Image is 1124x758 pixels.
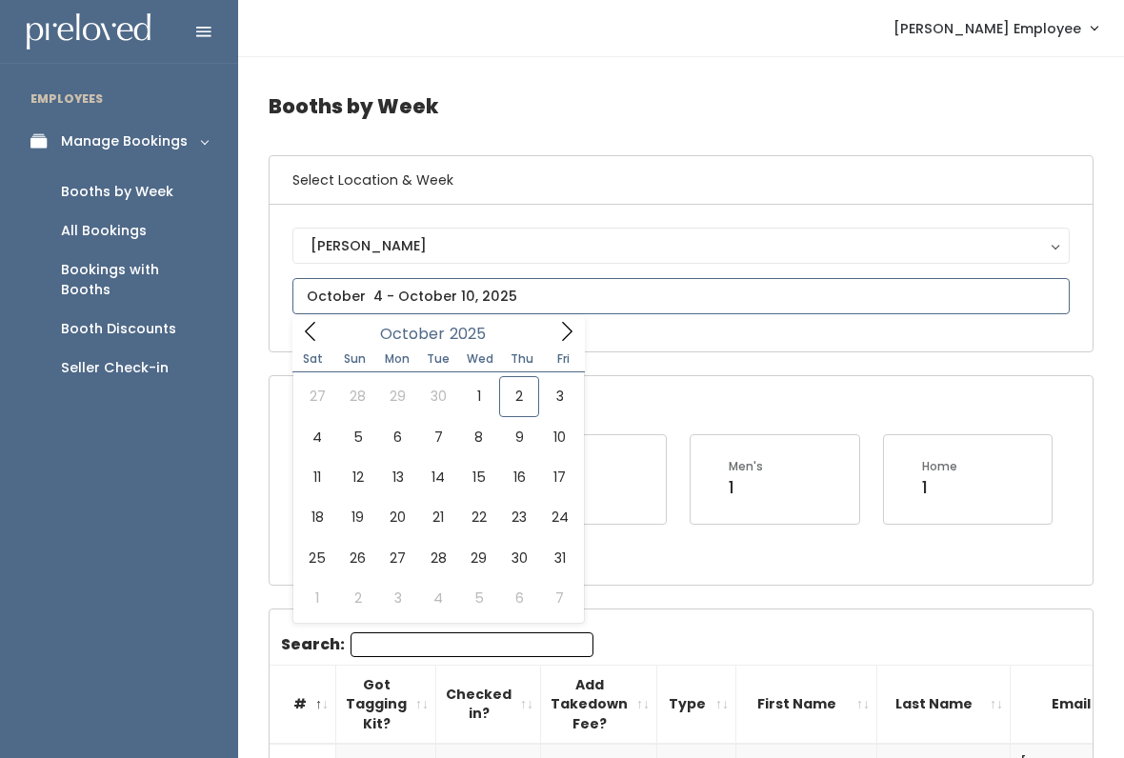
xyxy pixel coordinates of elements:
span: November 6, 2025 [499,578,539,618]
span: October 22, 2025 [459,497,499,537]
span: October 28, 2025 [418,538,458,578]
span: October 14, 2025 [418,457,458,497]
span: October 26, 2025 [337,538,377,578]
span: October 7, 2025 [418,417,458,457]
div: Home [922,458,957,475]
span: Mon [376,353,418,365]
span: September 28, 2025 [337,376,377,416]
label: Search: [281,632,593,657]
span: October 8, 2025 [459,417,499,457]
th: Checked in?: activate to sort column ascending [436,665,541,744]
span: October 30, 2025 [499,538,539,578]
div: Booths by Week [61,182,173,202]
div: Men's [729,458,763,475]
span: October 9, 2025 [499,417,539,457]
span: October 24, 2025 [539,497,579,537]
span: October 17, 2025 [539,457,579,497]
input: Search: [351,632,593,657]
span: October 29, 2025 [459,538,499,578]
div: 1 [729,475,763,500]
span: October 20, 2025 [378,497,418,537]
span: October 3, 2025 [539,376,579,416]
h4: Booths by Week [269,80,1094,132]
div: Manage Bookings [61,131,188,151]
th: Add Takedown Fee?: activate to sort column ascending [541,665,657,744]
span: October [380,327,445,342]
div: Seller Check-in [61,358,169,378]
button: [PERSON_NAME] [292,228,1070,264]
span: October 23, 2025 [499,497,539,537]
span: [PERSON_NAME] Employee [893,18,1081,39]
th: First Name: activate to sort column ascending [736,665,877,744]
span: October 16, 2025 [499,457,539,497]
span: Thu [501,353,543,365]
span: October 11, 2025 [297,457,337,497]
span: October 6, 2025 [378,417,418,457]
span: November 5, 2025 [459,578,499,618]
th: Got Tagging Kit?: activate to sort column ascending [336,665,436,744]
span: October 1, 2025 [459,376,499,416]
span: October 18, 2025 [297,497,337,537]
span: October 4, 2025 [297,417,337,457]
div: [PERSON_NAME] [311,235,1052,256]
span: October 12, 2025 [337,457,377,497]
th: Last Name: activate to sort column ascending [877,665,1011,744]
span: October 15, 2025 [459,457,499,497]
span: Sat [292,353,334,365]
input: October 4 - October 10, 2025 [292,278,1070,314]
span: October 27, 2025 [378,538,418,578]
th: #: activate to sort column descending [270,665,336,744]
span: October 13, 2025 [378,457,418,497]
span: October 21, 2025 [418,497,458,537]
div: Bookings with Booths [61,260,208,300]
span: Fri [543,353,585,365]
span: October 25, 2025 [297,538,337,578]
span: October 31, 2025 [539,538,579,578]
h6: Select Location & Week [270,156,1093,205]
span: November 2, 2025 [337,578,377,618]
a: [PERSON_NAME] Employee [874,8,1116,49]
img: preloved logo [27,13,151,50]
span: November 1, 2025 [297,578,337,618]
span: November 3, 2025 [378,578,418,618]
span: October 19, 2025 [337,497,377,537]
span: October 5, 2025 [337,417,377,457]
span: Tue [417,353,459,365]
span: November 4, 2025 [418,578,458,618]
span: November 7, 2025 [539,578,579,618]
div: 1 [922,475,957,500]
div: All Bookings [61,221,147,241]
span: September 30, 2025 [418,376,458,416]
span: September 29, 2025 [378,376,418,416]
th: Type: activate to sort column ascending [657,665,736,744]
input: Year [445,322,502,346]
span: October 10, 2025 [539,417,579,457]
span: Wed [459,353,501,365]
div: Booth Discounts [61,319,176,339]
span: Sun [334,353,376,365]
span: September 27, 2025 [297,376,337,416]
span: October 2, 2025 [499,376,539,416]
